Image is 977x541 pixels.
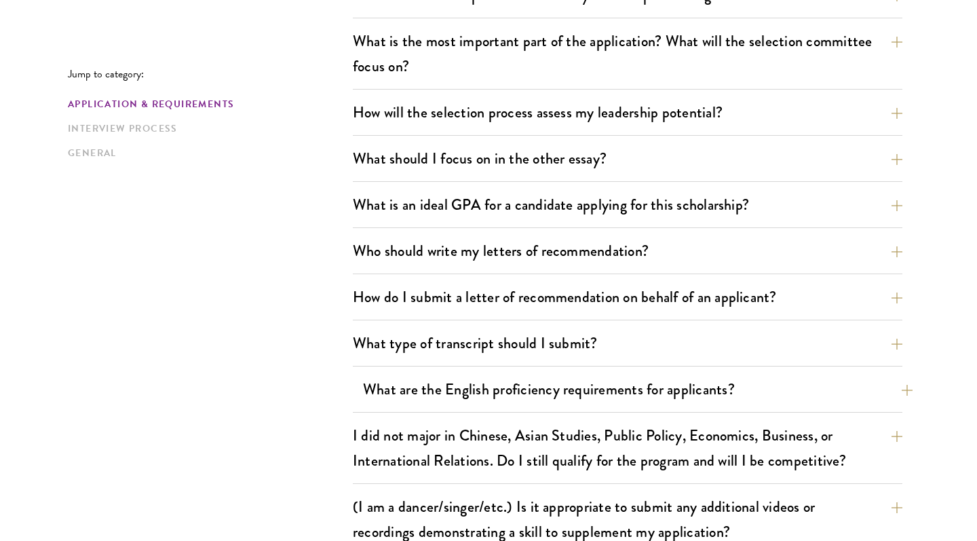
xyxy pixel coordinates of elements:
button: Who should write my letters of recommendation? [353,236,902,266]
p: Jump to category: [68,68,353,80]
button: What should I focus on in the other essay? [353,143,902,174]
button: I did not major in Chinese, Asian Studies, Public Policy, Economics, Business, or International R... [353,420,902,476]
button: What is the most important part of the application? What will the selection committee focus on? [353,26,902,81]
button: What are the English proficiency requirements for applicants? [363,374,913,405]
button: What type of transcript should I submit? [353,328,902,358]
button: How will the selection process assess my leadership potential? [353,97,902,128]
a: General [68,146,345,160]
a: Interview Process [68,122,345,136]
button: How do I submit a letter of recommendation on behalf of an applicant? [353,282,902,312]
button: What is an ideal GPA for a candidate applying for this scholarship? [353,189,902,220]
a: Application & Requirements [68,97,345,111]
